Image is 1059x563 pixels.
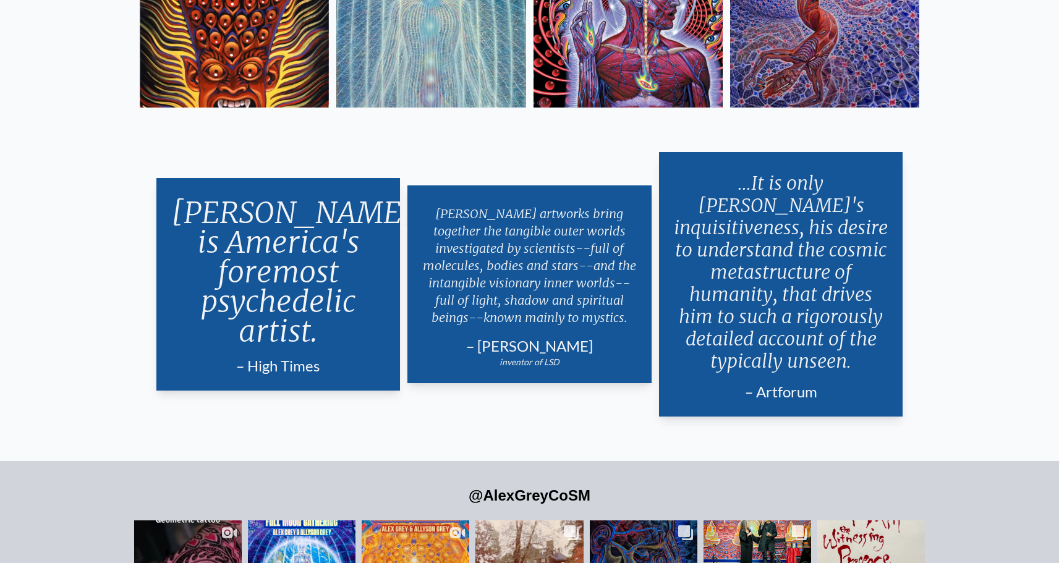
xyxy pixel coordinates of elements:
div: – Artforum [674,382,888,402]
p: [PERSON_NAME] is America's foremost psychedelic artist. [171,193,386,351]
div: – High Times [171,356,386,376]
div: – [PERSON_NAME] [422,336,637,356]
em: inventor of LSD [500,357,559,367]
p: [PERSON_NAME] artworks bring together the tangible outer worlds investigated by scientists--full ... [422,200,637,331]
p: ...It is only [PERSON_NAME]'s inquisitiveness, his desire to understand the cosmic metastructure ... [674,167,888,377]
a: @AlexGreyCoSM [469,487,590,504]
